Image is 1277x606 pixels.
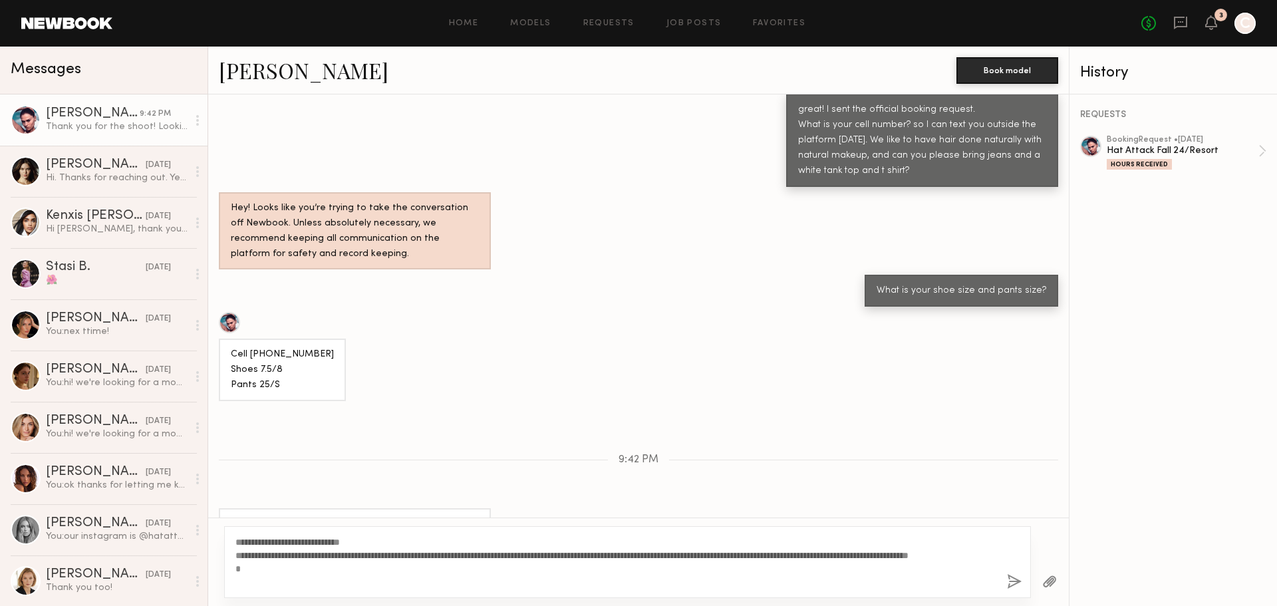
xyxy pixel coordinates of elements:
div: [DATE] [146,159,171,172]
div: [DATE] [146,364,171,377]
div: 9:42 PM [140,108,171,120]
div: REQUESTS [1080,110,1266,120]
a: Book model [956,64,1058,75]
div: [DATE] [146,210,171,223]
div: [DATE] [146,261,171,274]
div: Hey! Looks like you’re trying to take the conversation off Newbook. Unless absolutely necessary, ... [231,201,479,262]
div: [PERSON_NAME] [46,363,146,377]
div: Thank you too! [46,581,188,594]
a: bookingRequest •[DATE]Hat Attack Fall 24/ResortHours Received [1107,136,1266,170]
button: Book model [956,57,1058,84]
a: Favorites [753,19,805,28]
div: You: hi! we're looking for a model from 11:30am-1:30pm in [GEOGRAPHIC_DATA], [GEOGRAPHIC_DATA] [D... [46,428,188,440]
div: You: nex ttime! [46,325,188,338]
div: [PERSON_NAME] [46,466,146,479]
div: [PERSON_NAME] [46,312,146,325]
div: You: hi! we're looking for a model from 11:30am-1:30pm in [GEOGRAPHIC_DATA], [GEOGRAPHIC_DATA] [D... [46,377,188,389]
a: Requests [583,19,635,28]
div: Cell [PHONE_NUMBER] Shoes 7.5/8 Pants 25/S [231,347,334,393]
div: Hi [PERSON_NAME], thank you for reaching out. I do have availability [DATE]. Could you tell me mo... [46,223,188,235]
div: [PERSON_NAME] [46,568,146,581]
div: 3 [1219,12,1223,19]
a: Job Posts [666,19,722,28]
div: [DATE] [146,415,171,428]
div: 🌺 [46,274,188,287]
a: C [1234,13,1256,34]
div: You: our instagram is @hatattackny [46,530,188,543]
div: great! I sent the official booking request. What is your cell number? so I can text you outside t... [798,102,1046,179]
div: [PERSON_NAME] B. [46,517,146,530]
div: History [1080,65,1266,80]
div: Kenxis [PERSON_NAME] [46,210,146,223]
a: [PERSON_NAME] [219,56,388,84]
div: booking Request • [DATE] [1107,136,1258,144]
a: Models [510,19,551,28]
div: [PERSON_NAME] [46,414,146,428]
div: Stasi B. [46,261,146,274]
div: [DATE] [146,466,171,479]
div: Thank you for the shoot! Looking forward to work together again [231,517,479,547]
span: 9:42 PM [619,454,658,466]
div: Thank you for the shoot! Looking forward to work together again [46,120,188,133]
div: Hi. Thanks for reaching out. Yes, I’m available [DATE]. Please let me know any additional details. [46,172,188,184]
div: Hat Attack Fall 24/Resort [1107,144,1258,157]
div: [PERSON_NAME] [46,107,140,120]
div: [DATE] [146,518,171,530]
span: Messages [11,62,81,77]
div: What is your shoe size and pants size? [877,283,1046,299]
div: [DATE] [146,569,171,581]
div: Hours Received [1107,159,1172,170]
div: You: ok thanks for letting me know [46,479,188,492]
div: [PERSON_NAME] [46,158,146,172]
div: [DATE] [146,313,171,325]
a: Home [449,19,479,28]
